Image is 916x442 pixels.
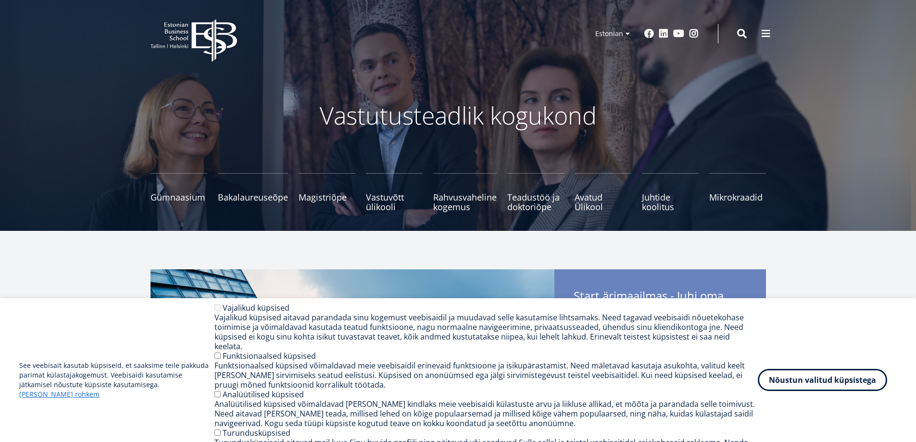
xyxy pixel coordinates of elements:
[366,173,423,212] a: Vastuvõtt ülikooli
[507,173,564,212] a: Teadustöö ja doktoriõpe
[218,192,288,202] span: Bakalaureuseõpe
[689,29,699,38] a: Instagram
[709,173,766,212] a: Mikrokraadid
[203,101,713,130] p: Vastutusteadlik kogukond
[299,192,355,202] span: Magistriõpe
[223,351,316,361] label: Funktsionaalsed küpsised
[214,361,758,390] div: Funktsionaalsed küpsised võimaldavad meie veebisaidil erinevaid funktsioone ja isikupärastamist. ...
[709,192,766,202] span: Mikrokraadid
[574,289,747,320] span: Start ärimaailmas - Juhi oma
[218,173,288,212] a: Bakalaureuseõpe
[659,29,668,38] a: Linkedin
[507,192,564,212] span: Teadustöö ja doktoriõpe
[223,303,289,313] label: Vajalikud küpsised
[673,29,684,38] a: Youtube
[433,173,497,212] a: Rahvusvaheline kogemus
[151,173,207,212] a: Gümnaasium
[214,313,758,351] div: Vajalikud küpsised aitavad parandada sinu kogemust veebisaidil ja muudavad selle kasutamise lihts...
[19,361,214,399] p: See veebisait kasutab küpsiseid, et saaksime teile pakkuda parimat külastajakogemust. Veebisaidi ...
[644,29,654,38] a: Facebook
[642,173,699,212] a: Juhtide koolitus
[433,192,497,212] span: Rahvusvaheline kogemus
[223,389,304,400] label: Analüütilised küpsised
[214,399,758,428] div: Analüütilised küpsised võimaldavad [PERSON_NAME] kindlaks meie veebisaidi külastuste arvu ja liik...
[642,192,699,212] span: Juhtide koolitus
[299,173,355,212] a: Magistriõpe
[366,192,423,212] span: Vastuvõtt ülikooli
[758,369,887,391] button: Nõustun valitud küpsistega
[19,390,100,399] a: [PERSON_NAME] rohkem
[151,192,207,202] span: Gümnaasium
[223,428,290,438] label: Turundusküpsised
[575,192,631,212] span: Avatud Ülikool
[575,173,631,212] a: Avatud Ülikool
